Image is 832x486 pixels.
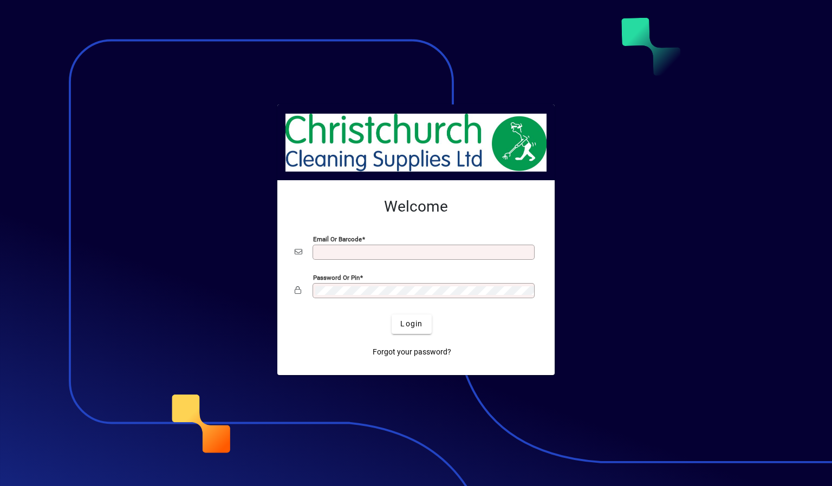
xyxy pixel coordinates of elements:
[368,343,456,362] a: Forgot your password?
[313,235,362,242] mat-label: Email or Barcode
[313,273,360,281] mat-label: Password or Pin
[295,198,537,216] h2: Welcome
[400,318,422,330] span: Login
[392,314,431,334] button: Login
[373,346,451,358] span: Forgot your password?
